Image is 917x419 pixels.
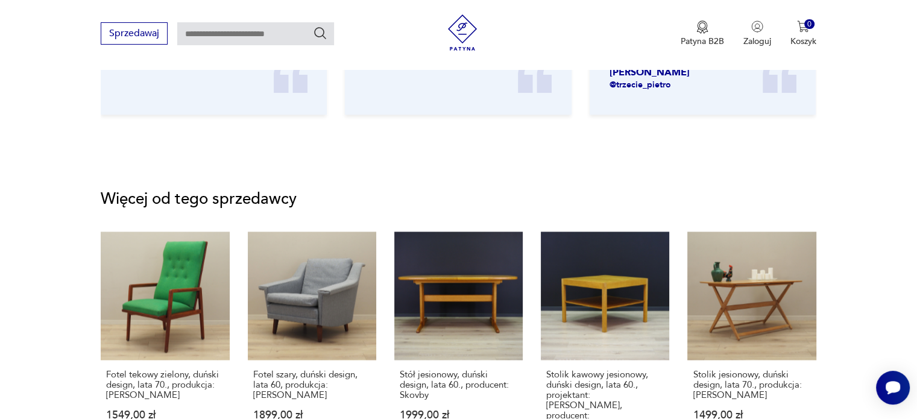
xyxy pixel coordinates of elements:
button: Patyna B2B [681,20,724,47]
a: Sprzedawaj [101,30,168,39]
img: Ikona cudzysłowia [274,61,307,92]
p: Zaloguj [743,36,771,47]
p: Więcej od tego sprzedawcy [101,192,816,206]
img: Ikona medalu [696,20,708,34]
img: Patyna - sklep z meblami i dekoracjami vintage [444,14,481,51]
p: Stół jesionowy, duński design, lata 60., producent: Skovby [400,370,517,400]
button: Zaloguj [743,20,771,47]
button: Sprzedawaj [101,22,168,45]
p: Koszyk [790,36,816,47]
img: Ikona cudzysłowia [763,61,796,92]
img: Ikonka użytkownika [751,20,763,33]
img: Ikona koszyka [797,20,809,33]
p: Stolik jesionowy, duński design, lata 70., produkcja: [PERSON_NAME] [693,370,810,400]
button: 0Koszyk [790,20,816,47]
iframe: Smartsupp widget button [876,371,910,405]
img: Ikona cudzysłowia [518,61,552,92]
button: Szukaj [313,26,327,40]
div: 0 [804,19,815,30]
a: Ikona medaluPatyna B2B [681,20,724,47]
p: Fotel tekowy zielony, duński design, lata 70., produkcja: [PERSON_NAME] [106,370,224,400]
p: Fotel szary, duński design, lata 60, produkcja: [PERSON_NAME] [253,370,371,400]
p: [PERSON_NAME] [610,66,750,79]
p: Patyna B2B [681,36,724,47]
p: @trzecie_pietro [610,79,750,90]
